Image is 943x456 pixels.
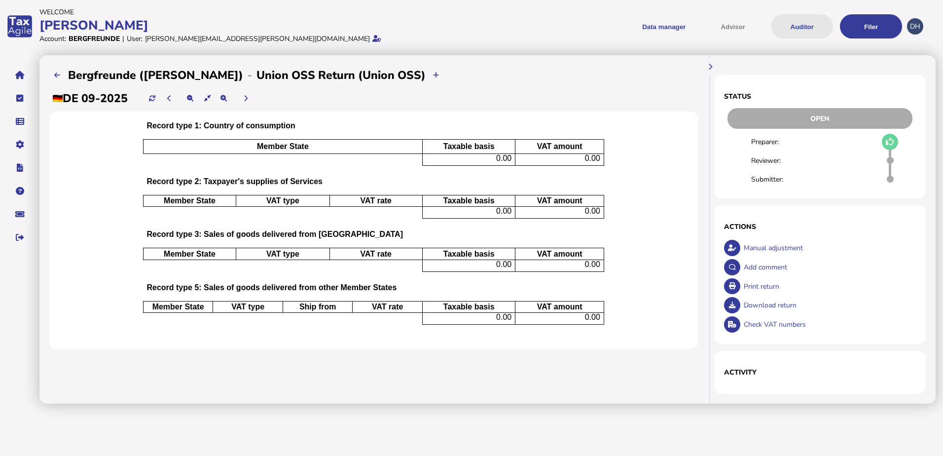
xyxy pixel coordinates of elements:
[9,134,30,155] button: Manage settings
[204,283,397,292] b: Sales of goods delivered from other Member States
[372,35,381,42] i: Email verified
[243,67,256,83] div: -
[39,34,66,43] div: Account:
[299,303,336,311] b: Ship from
[127,34,143,43] div: User:
[537,303,582,311] b: VAT amount
[152,303,204,311] b: Member State
[426,313,511,322] p: 0.00
[146,230,201,238] b: Record type 3:
[9,181,30,201] button: Help pages
[724,278,740,295] button: Open printable view of return.
[840,14,902,38] button: Filer
[724,92,916,101] h1: Status
[741,238,916,258] div: Manual adjustment
[266,196,299,205] b: VAT type
[216,90,232,107] button: Make the return view larger
[751,156,803,165] div: Reviewer:
[164,196,216,205] b: Member State
[266,250,299,258] b: VAT type
[257,142,309,151] b: Member State
[361,250,392,258] b: VAT rate
[907,18,923,35] div: Profile settings
[146,283,201,292] b: Record type 5:
[39,7,469,17] div: Welcome
[238,90,254,107] button: Next period
[146,177,323,186] b: Record type 2: Taxpayer's supplies of Services
[519,260,600,269] p: 0.00
[741,296,916,315] div: Download return
[741,315,916,334] div: Check VAT numbers
[53,95,63,102] img: de.png
[537,196,582,205] b: VAT amount
[53,91,128,106] h2: DE 09-2025
[702,59,718,75] button: Hide
[443,196,495,205] b: Taxable basis
[426,260,511,269] p: 0.00
[724,316,740,333] button: Check VAT numbers on return.
[146,121,295,130] b: Record type 1: Country of consumption
[519,313,600,322] p: 0.00
[537,142,582,151] b: VAT amount
[519,207,600,216] p: 0.00
[724,297,740,313] button: Download return
[164,250,216,258] b: Member State
[9,65,30,85] button: Home
[443,142,495,151] b: Taxable basis
[473,14,903,38] menu: navigate products
[519,154,600,163] p: 0.00
[9,204,30,225] button: Raise a support ticket
[144,90,160,107] button: Refresh data for current period
[428,67,444,83] button: Upload transactions
[182,90,199,107] button: Make the return view smaller
[9,227,30,248] button: Sign out
[724,222,916,231] h1: Actions
[771,14,833,38] button: Auditor
[9,157,30,178] button: Developer hub links
[256,68,426,83] h2: Union OSS Return (Union OSS)
[741,277,916,296] div: Print return
[68,68,243,83] h2: Bergfreunde ([PERSON_NAME])
[69,34,120,43] div: Bergfreunde
[372,303,403,311] b: VAT rate
[443,303,495,311] b: Taxable basis
[724,240,740,256] button: Make an adjustment to this return.
[537,250,582,258] b: VAT amount
[49,67,66,83] button: Filings list - by month
[724,259,740,275] button: Make a comment in the activity log.
[426,154,511,163] p: 0.00
[702,14,764,38] button: Shows a dropdown of VAT Advisor options
[633,14,695,38] button: Shows a dropdown of Data manager options
[122,34,124,43] div: |
[426,207,511,216] p: 0.00
[16,121,24,122] i: Data manager
[361,196,392,205] b: VAT rate
[724,108,916,129] div: Return status - Actions are restricted to nominated users
[882,134,898,150] button: Mark as draft
[727,108,912,129] div: Open
[751,137,803,147] div: Preparer:
[9,88,30,109] button: Tasks
[724,368,916,377] h1: Activity
[161,90,178,107] button: Previous period
[741,258,916,277] div: Add comment
[9,111,30,132] button: Data manager
[199,90,216,107] button: Reset the return view
[39,17,469,34] div: [PERSON_NAME]
[204,230,403,238] b: Sales of goods delivered from [GEOGRAPHIC_DATA]
[231,303,264,311] b: VAT type
[145,34,370,43] div: [PERSON_NAME][EMAIL_ADDRESS][PERSON_NAME][DOMAIN_NAME]
[751,175,803,184] div: Submitter:
[443,250,495,258] b: Taxable basis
